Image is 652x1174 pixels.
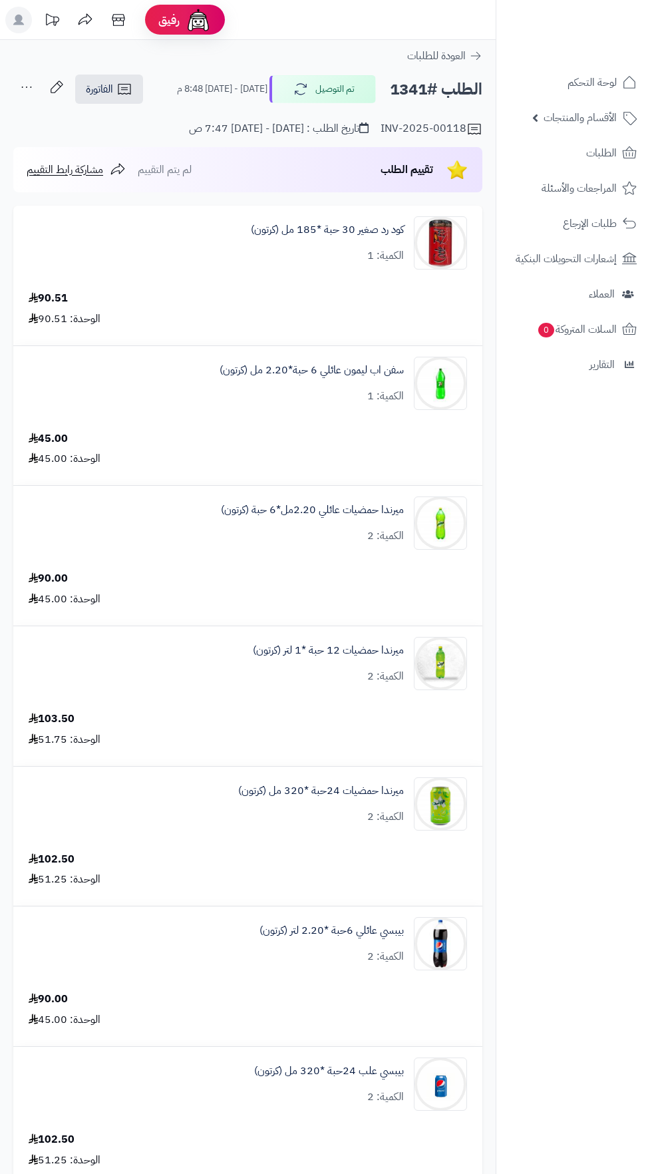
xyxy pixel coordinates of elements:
span: السلات المتروكة [537,320,617,339]
a: إشعارات التحويلات البنكية [504,243,644,275]
div: الكمية: 2 [367,669,404,684]
div: تاريخ الطلب : [DATE] - [DATE] 7:47 ص [189,121,369,136]
div: 102.50 [29,1132,75,1147]
img: ai-face.png [185,7,212,33]
a: ميرندا حمضيات عائلي 2.20مل*6 حبة (كرتون) [221,502,404,518]
a: لوحة التحكم [504,67,644,98]
div: 103.50 [29,711,75,727]
span: الطلبات [586,144,617,162]
span: مشاركة رابط التقييم [27,162,103,178]
div: الكمية: 2 [367,809,404,825]
a: طلبات الإرجاع [504,208,644,240]
img: logo-2.png [562,10,639,38]
h2: الطلب #1341 [390,76,482,103]
a: سفن اب ليمون عائلي 6 حبة*2.20 مل (كرتون) [220,363,404,378]
div: الكمية: 1 [367,389,404,404]
img: 1747566452-bf88d184-d280-4ea7-9331-9e3669ef-90x90.jpg [414,777,466,831]
div: الوحدة: 51.75 [29,732,100,747]
small: [DATE] - [DATE] 8:48 م [177,83,267,96]
div: INV-2025-00118 [381,121,482,137]
span: العملاء [589,285,615,303]
div: 90.00 [29,571,68,586]
div: الوحدة: 45.00 [29,451,100,467]
a: ميرندا حمضيات 24حبة *320 مل (كرتون) [238,783,404,799]
img: 1747541306-e6e5e2d5-9b67-463e-b81b-59a02ee4-90x90.jpg [414,357,466,410]
img: 1747544486-c60db756-6ee7-44b0-a7d4-ec449800-90x90.jpg [414,496,466,550]
div: الوحدة: 51.25 [29,1153,100,1168]
span: لم يتم التقييم [138,162,192,178]
div: الوحدة: 51.25 [29,872,100,887]
a: العملاء [504,278,644,310]
a: بيبسي عائلي 6حبة *2.20 لتر (كرتون) [259,923,404,938]
div: الوحدة: 45.00 [29,592,100,607]
a: التقارير [504,349,644,381]
a: مشاركة رابط التقييم [27,162,126,178]
span: لوحة التحكم [568,73,617,92]
a: العودة للطلبات [407,48,482,64]
span: رفيق [158,12,180,28]
div: 45.00 [29,431,68,447]
div: 90.00 [29,992,68,1007]
div: 102.50 [29,852,75,867]
span: تقييم الطلب [381,162,433,178]
span: 0 [538,322,555,338]
button: تم التوصيل [269,75,376,103]
a: ميرندا حمضيات 12 حبة *1 لتر (كرتون) [253,643,404,658]
a: السلات المتروكة0 [504,313,644,345]
img: 1747594214-F4N7I6ut4KxqCwKXuHIyEbecxLiH4Cwr-90x90.jpg [414,1058,466,1111]
a: الطلبات [504,137,644,169]
span: المراجعات والأسئلة [542,179,617,198]
span: العودة للطلبات [407,48,466,64]
a: الفاتورة [75,75,143,104]
a: المراجعات والأسئلة [504,172,644,204]
span: الفاتورة [86,81,113,97]
span: الأقسام والمنتجات [544,108,617,127]
div: الكمية: 2 [367,528,404,544]
div: الوحدة: 90.51 [29,311,100,327]
div: الكمية: 2 [367,949,404,964]
a: تحديثات المنصة [35,7,69,37]
img: 1747536337-61lY7EtfpmL._AC_SL1500-90x90.jpg [414,216,466,270]
img: 1747566256-XP8G23evkchGmxKUr8YaGb2gsq2hZno4-90x90.jpg [414,637,466,690]
div: 90.51 [29,291,68,306]
span: التقارير [589,355,615,374]
div: الكمية: 2 [367,1089,404,1105]
a: بيبسي علب 24حبة *320 مل (كرتون) [254,1064,404,1079]
span: إشعارات التحويلات البنكية [516,250,617,268]
div: الكمية: 1 [367,248,404,264]
span: طلبات الإرجاع [563,214,617,233]
a: كود رد صغير 30 حبة *185 مل (كرتون) [251,222,404,238]
div: الوحدة: 45.00 [29,1012,100,1028]
img: 1747594021-514wrKpr-GL._AC_SL1500-90x90.jpg [414,917,466,970]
